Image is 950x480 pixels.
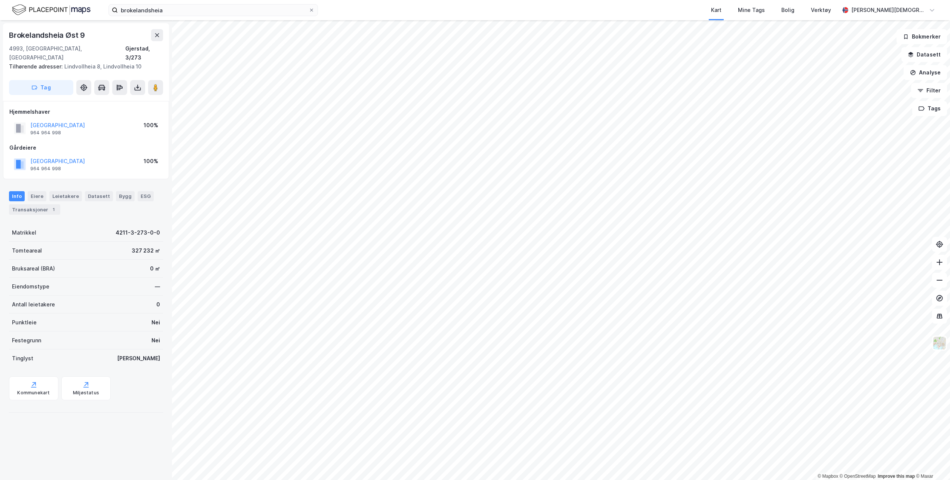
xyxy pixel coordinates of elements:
[30,166,61,172] div: 964 964 998
[911,83,947,98] button: Filter
[156,300,160,309] div: 0
[9,107,163,116] div: Hjemmelshaver
[12,246,42,255] div: Tomteareal
[12,228,36,237] div: Matrikkel
[85,191,113,201] div: Datasett
[878,474,915,479] a: Improve this map
[12,336,41,345] div: Festegrunn
[9,29,86,41] div: Brokelandsheia Øst 9
[12,282,49,291] div: Eiendomstype
[912,101,947,116] button: Tags
[144,121,158,130] div: 100%
[132,246,160,255] div: 327 232 ㎡
[117,354,160,363] div: [PERSON_NAME]
[12,264,55,273] div: Bruksareal (BRA)
[9,204,60,215] div: Transaksjoner
[811,6,831,15] div: Verktøy
[781,6,794,15] div: Bolig
[12,300,55,309] div: Antall leietakere
[711,6,721,15] div: Kart
[840,474,876,479] a: OpenStreetMap
[12,318,37,327] div: Punktleie
[150,264,160,273] div: 0 ㎡
[932,336,947,350] img: Z
[9,191,25,201] div: Info
[116,228,160,237] div: 4211-3-273-0-0
[49,191,82,201] div: Leietakere
[897,29,947,44] button: Bokmerker
[151,318,160,327] div: Nei
[144,157,158,166] div: 100%
[12,354,33,363] div: Tinglyst
[913,444,950,480] iframe: Chat Widget
[17,390,50,396] div: Kommunekart
[901,47,947,62] button: Datasett
[125,44,163,62] div: Gjerstad, 3/273
[30,130,61,136] div: 964 964 998
[12,3,91,16] img: logo.f888ab2527a4732fd821a326f86c7f29.svg
[73,390,99,396] div: Miljøstatus
[9,80,73,95] button: Tag
[28,191,46,201] div: Eiere
[9,63,64,70] span: Tilhørende adresser:
[904,65,947,80] button: Analyse
[9,143,163,152] div: Gårdeiere
[151,336,160,345] div: Nei
[913,444,950,480] div: Kontrollprogram for chat
[118,4,309,16] input: Søk på adresse, matrikkel, gårdeiere, leietakere eller personer
[738,6,765,15] div: Mine Tags
[9,62,157,71] div: Lindvollheia 8, Lindvollheia 10
[9,44,125,62] div: 4993, [GEOGRAPHIC_DATA], [GEOGRAPHIC_DATA]
[155,282,160,291] div: —
[138,191,154,201] div: ESG
[116,191,135,201] div: Bygg
[818,474,838,479] a: Mapbox
[50,206,57,213] div: 1
[851,6,926,15] div: [PERSON_NAME][DEMOGRAPHIC_DATA]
